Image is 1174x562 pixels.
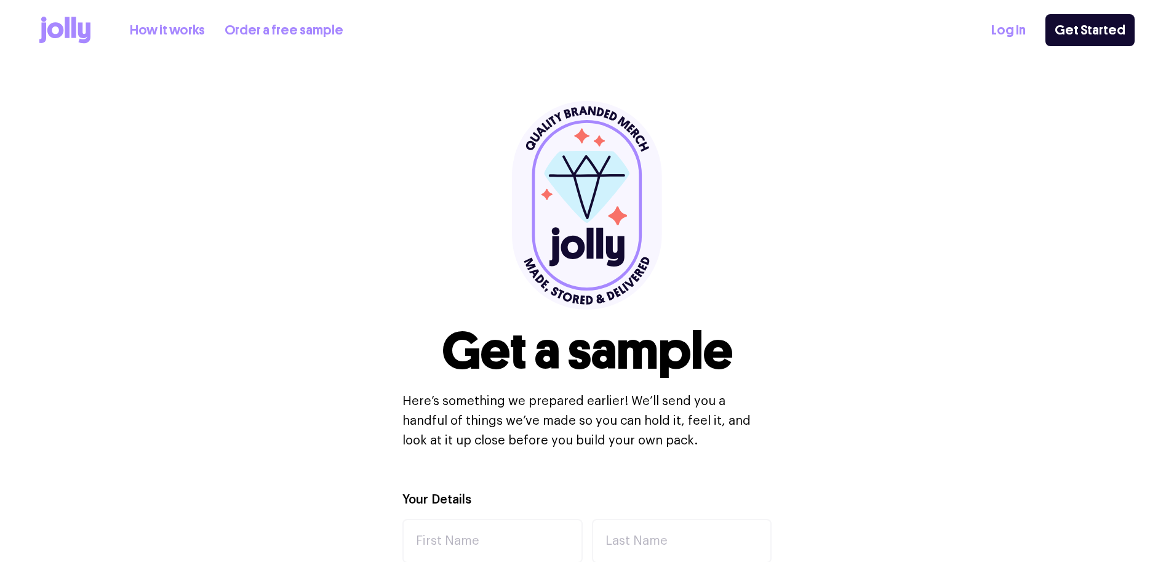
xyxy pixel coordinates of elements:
a: Order a free sample [225,20,343,41]
a: Log In [991,20,1026,41]
a: Get Started [1045,14,1135,46]
h1: Get a sample [442,325,733,377]
label: Your Details [402,491,471,509]
p: Here’s something we prepared earlier! We’ll send you a handful of things we’ve made so you can ho... [402,391,772,451]
a: How it works [130,20,205,41]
